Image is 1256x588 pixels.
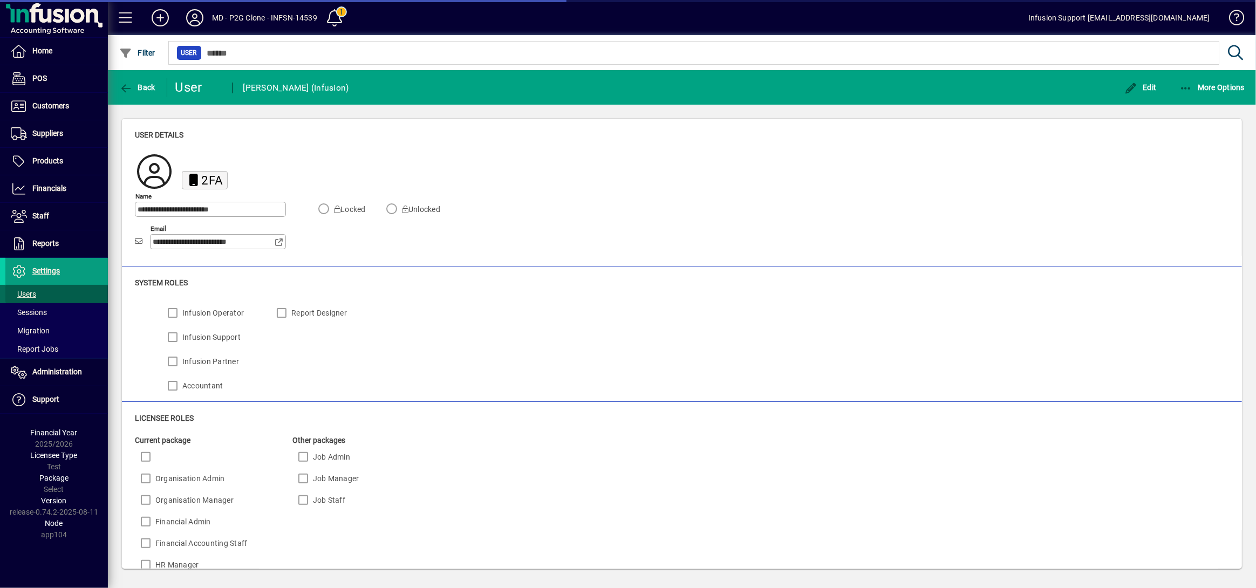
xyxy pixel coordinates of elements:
span: Other packages [292,436,345,445]
div: Infusion Support [EMAIL_ADDRESS][DOMAIN_NAME] [1028,9,1210,26]
span: Settings [32,266,60,275]
div: User [175,79,221,96]
button: Back [117,78,158,97]
span: Back [119,83,155,92]
span: Home [32,46,52,55]
span: Version [42,496,67,505]
button: Filter [117,43,158,63]
span: System roles [135,278,188,287]
a: Support [5,386,108,413]
a: Staff [5,203,108,230]
span: Reports [32,239,59,248]
a: Products [5,148,108,175]
span: Sessions [11,308,47,317]
div: MD - P2G Clone - INFSN-14539 [212,9,317,26]
span: Filter [119,49,155,57]
span: User [181,47,197,58]
a: Migration [5,322,108,340]
span: Suppliers [32,129,63,138]
a: POS [5,65,108,92]
span: Migration [11,326,50,335]
span: More Options [1179,83,1245,92]
span: Administration [32,367,82,376]
a: Suppliers [5,120,108,147]
span: Products [32,156,63,165]
a: Financials [5,175,108,202]
span: Licensee Type [31,451,78,460]
span: Support [32,395,59,404]
span: POS [32,74,47,83]
button: Profile [178,8,212,28]
span: Licensee roles [135,414,194,422]
a: Administration [5,359,108,386]
div: [PERSON_NAME] (Infusion) [243,79,349,97]
span: Edit [1124,83,1157,92]
span: Package [39,474,69,482]
a: Sessions [5,303,108,322]
span: Report Jobs [11,345,58,353]
span: Financials [32,184,66,193]
span: Current package [135,436,190,445]
a: Reports [5,230,108,257]
a: Report Jobs [5,340,108,358]
span: Financial Year [31,428,78,437]
span: Users [11,290,36,298]
mat-label: Email [151,224,166,232]
app-page-header-button: Back [108,78,167,97]
span: User details [135,131,183,139]
a: Home [5,38,108,65]
span: 2FA [201,173,223,187]
a: Customers [5,93,108,120]
span: Staff [32,211,49,220]
span: Node [45,519,63,528]
app-status-label: Time-based One-time Password (TOTP) Two-factor Authentication (2FA) enabled [174,170,228,188]
mat-label: Name [135,192,152,200]
a: Users [5,285,108,303]
span: Customers [32,101,69,110]
button: Add [143,8,178,28]
button: Edit [1122,78,1159,97]
a: Knowledge Base [1221,2,1243,37]
button: More Options [1177,78,1248,97]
